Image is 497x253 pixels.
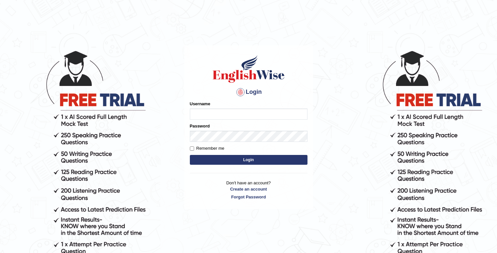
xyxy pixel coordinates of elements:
[190,194,307,200] a: Forgot Password
[211,54,286,84] img: Logo of English Wise sign in for intelligent practice with AI
[190,101,210,107] label: Username
[190,123,210,129] label: Password
[190,145,224,152] label: Remember me
[190,87,307,97] h4: Login
[190,146,194,151] input: Remember me
[190,186,307,192] a: Create an account
[190,180,307,200] p: Don't have an account?
[190,155,307,165] button: Login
